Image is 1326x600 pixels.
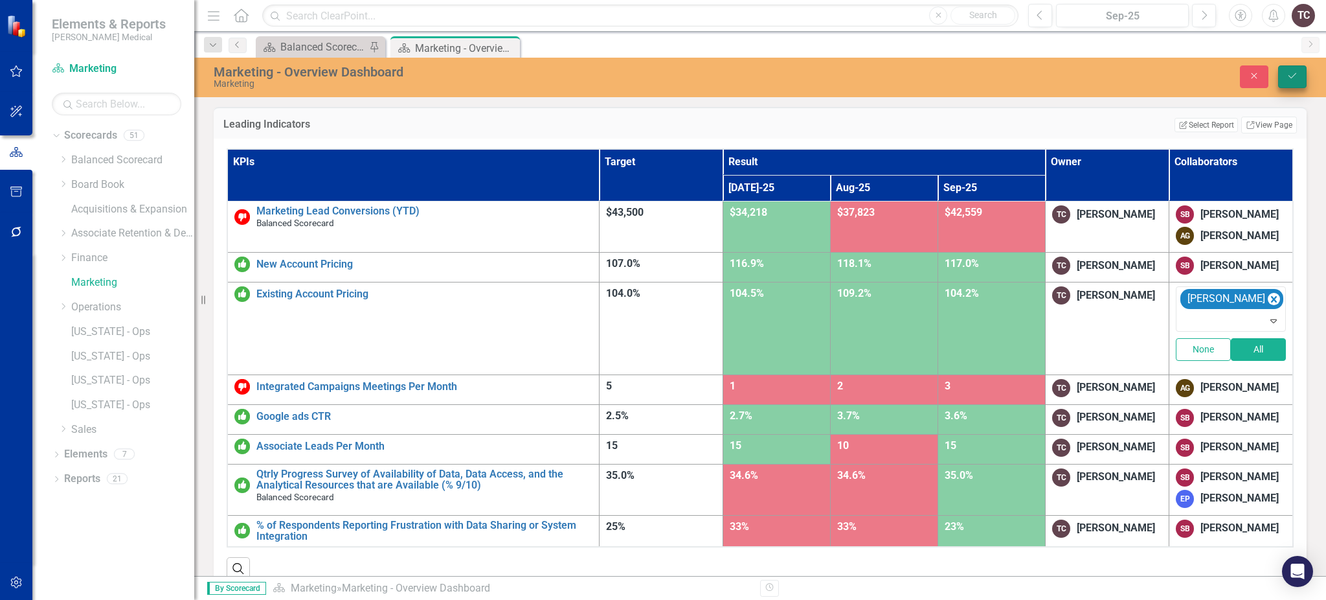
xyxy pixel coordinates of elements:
[1052,379,1070,397] div: TC
[837,257,871,270] span: 118.1%
[837,439,849,452] span: 10
[606,469,635,481] span: 35.0%
[730,380,736,392] span: 1
[1176,205,1194,224] div: SB
[71,275,194,290] a: Marketing
[837,287,871,299] span: 109.2%
[1176,468,1194,487] div: SB
[730,287,764,299] span: 104.5%
[1200,207,1279,222] div: [PERSON_NAME]
[71,422,194,437] a: Sales
[71,226,194,241] a: Associate Retention & Development
[71,153,194,168] a: Balanced Scorecard
[256,468,592,491] a: Qtrly Progress Survey of Availability of Data, Data Access, and the Analytical Resources that are...
[223,119,669,130] h3: Leading Indicators
[945,257,979,270] span: 117.0%
[606,520,625,533] span: 25%
[114,449,135,460] div: 7
[234,209,250,225] img: Below Target
[1292,4,1315,27] div: TC
[730,257,764,270] span: 116.9%
[1176,490,1194,508] div: EP
[837,410,860,422] span: 3.7%
[259,39,366,55] a: Balanced Scorecard Welcome Page
[1077,410,1155,425] div: [PERSON_NAME]
[52,32,166,42] small: [PERSON_NAME] Medical
[1052,257,1070,275] div: TC
[291,582,337,594] a: Marketing
[1077,259,1155,273] div: [PERSON_NAME]
[1200,229,1279,244] div: [PERSON_NAME]
[1176,227,1194,245] div: AG
[1231,338,1286,361] button: All
[1077,288,1155,303] div: [PERSON_NAME]
[1241,117,1297,133] a: View Page
[1077,470,1155,485] div: [PERSON_NAME]
[730,520,749,533] span: 33%
[945,439,956,452] span: 15
[415,40,517,56] div: Marketing - Overview Dashboard
[234,478,250,493] img: On or Above Target
[730,469,758,481] span: 34.6%
[1052,409,1070,427] div: TC
[837,206,875,218] span: $37,823
[64,447,107,462] a: Elements
[730,439,741,452] span: 15
[256,205,592,217] a: Marketing Lead Conversions (YTD)
[262,5,1018,27] input: Search ClearPoint...
[280,39,366,55] div: Balanced Scorecard Welcome Page
[234,439,250,454] img: On or Above Target
[342,582,490,594] div: Marketing - Overview Dashboard
[1176,520,1194,538] div: SB
[730,206,767,218] span: $34,218
[837,380,843,392] span: 2
[1184,290,1266,308] div: [PERSON_NAME]
[71,300,194,315] a: Operations
[214,65,829,79] div: Marketing - Overview Dashboard
[1200,380,1279,395] div: [PERSON_NAME]
[1200,470,1279,485] div: [PERSON_NAME]
[1176,338,1231,361] button: None
[837,469,866,481] span: 34.6%
[945,287,979,299] span: 104.2%
[71,398,194,413] a: [US_STATE] - Ops
[71,251,194,266] a: Finance
[945,520,964,533] span: 23%
[1052,286,1070,305] div: TC
[1176,379,1194,397] div: AG
[256,520,592,542] a: % of Respondents Reporting Frustration with Data Sharing or System Integration
[945,469,973,481] span: 35.0%
[1077,380,1155,395] div: [PERSON_NAME]
[71,325,194,340] a: [US_STATE] - Ops
[1200,491,1279,506] div: [PERSON_NAME]
[52,93,181,115] input: Search Below...
[1200,410,1279,425] div: [PERSON_NAME]
[52,16,166,32] span: Elements & Reports
[256,411,592,422] a: Google ads CTR
[273,581,750,596] div: »
[950,6,1015,25] button: Search
[256,381,592,393] a: Integrated Campaigns Meetings Per Month
[256,492,334,502] span: Balanced Scorecard
[1200,521,1279,536] div: [PERSON_NAME]
[606,206,644,218] span: $43,500
[1282,556,1313,587] div: Open Intercom Messenger
[71,349,194,364] a: [US_STATE] - Ops
[64,472,100,487] a: Reports
[1077,521,1155,536] div: [PERSON_NAME]
[1176,257,1194,275] div: SB
[1200,259,1279,273] div: [PERSON_NAME]
[1174,118,1237,132] button: Select Report
[124,130,144,141] div: 51
[71,178,194,192] a: Board Book
[1077,440,1155,455] div: [PERSON_NAME]
[234,257,250,272] img: On or Above Target
[107,474,128,485] div: 21
[969,10,997,20] span: Search
[71,373,194,388] a: [US_STATE] - Ops
[837,520,857,533] span: 33%
[52,62,181,76] a: Marketing
[606,380,612,392] span: 5
[1200,440,1279,455] div: [PERSON_NAME]
[71,202,194,217] a: Acquisitions & Expansion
